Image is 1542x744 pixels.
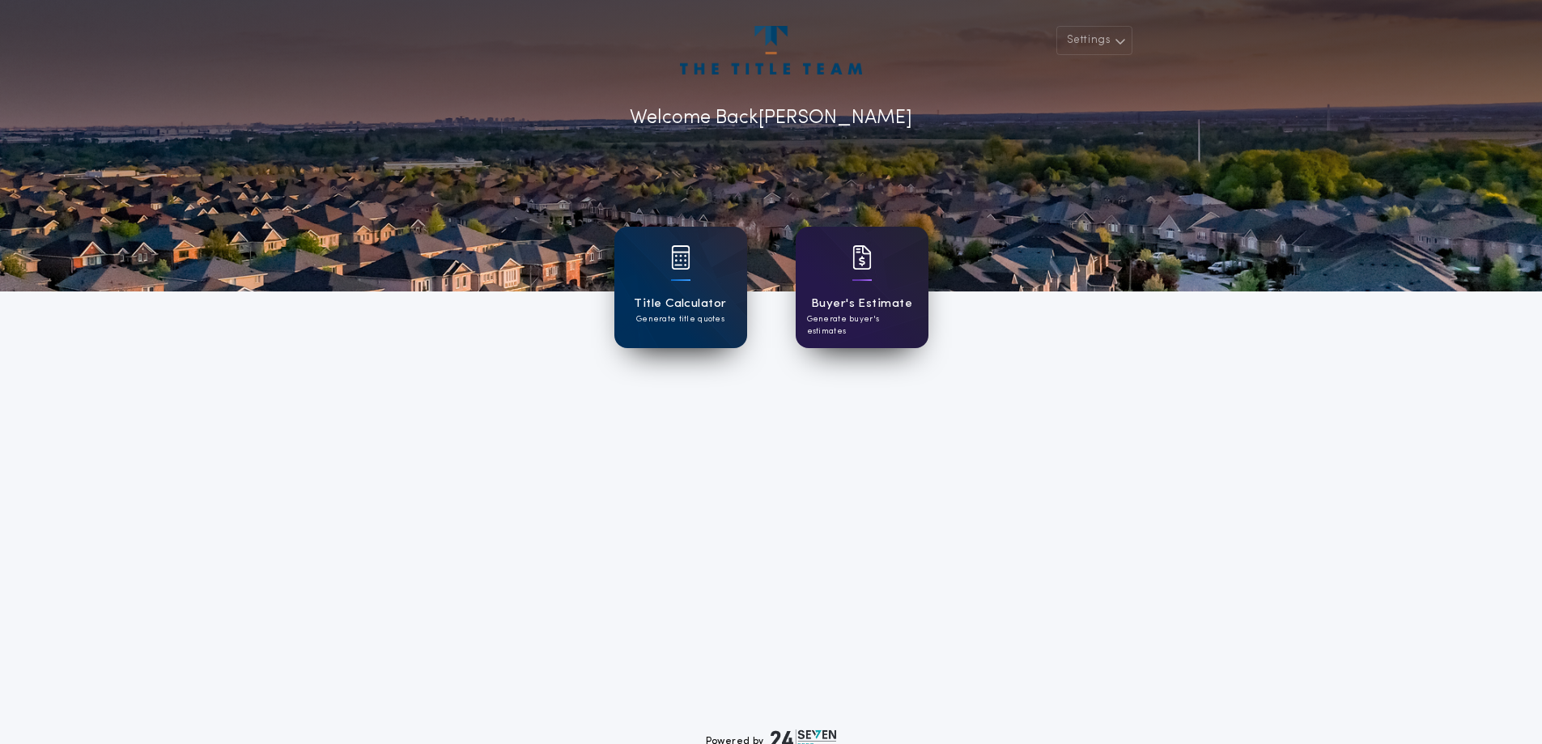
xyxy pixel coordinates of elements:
[807,313,917,338] p: Generate buyer's estimates
[636,313,724,325] p: Generate title quotes
[614,227,747,348] a: card iconTitle CalculatorGenerate title quotes
[811,295,912,313] h1: Buyer's Estimate
[634,295,726,313] h1: Title Calculator
[630,104,912,133] p: Welcome Back [PERSON_NAME]
[671,245,690,270] img: card icon
[796,227,928,348] a: card iconBuyer's EstimateGenerate buyer's estimates
[680,26,861,74] img: account-logo
[1056,26,1132,55] button: Settings
[852,245,872,270] img: card icon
